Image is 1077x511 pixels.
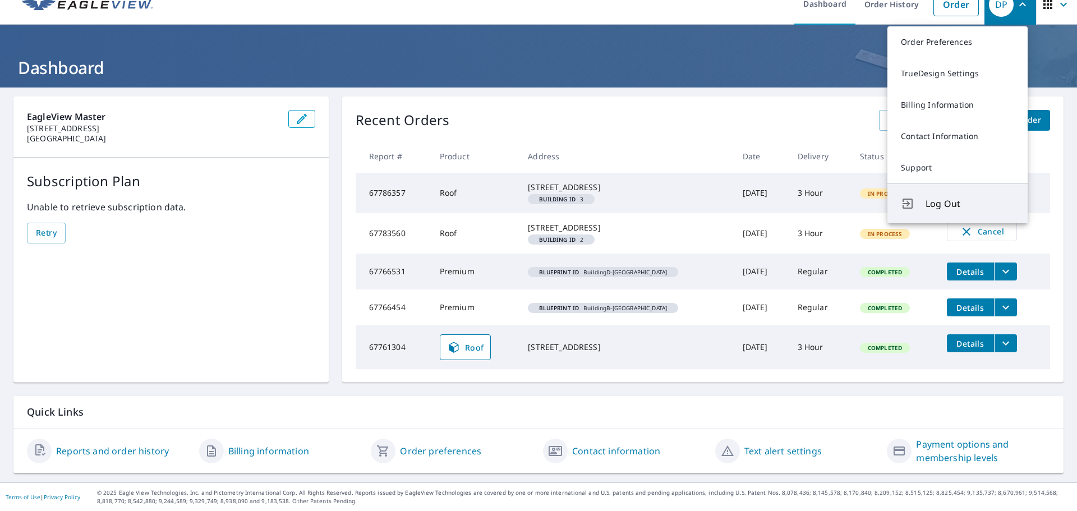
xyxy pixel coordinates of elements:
[861,190,909,197] span: In Process
[356,140,431,173] th: Report #
[887,121,1028,152] a: Contact Information
[27,110,279,123] p: EagleView Master
[734,173,789,213] td: [DATE]
[887,183,1028,223] button: Log Out
[27,123,279,133] p: [STREET_ADDRESS]
[879,110,959,131] a: View All Orders
[789,140,851,173] th: Delivery
[27,405,1050,419] p: Quick Links
[532,196,590,202] span: 3
[539,237,576,242] em: Building ID
[734,325,789,369] td: [DATE]
[994,298,1017,316] button: filesDropdownBtn-67766454
[926,197,1014,210] span: Log Out
[861,344,909,352] span: Completed
[97,489,1071,505] p: © 2025 Eagle View Technologies, Inc. and Pictometry International Corp. All Rights Reserved. Repo...
[861,304,909,312] span: Completed
[528,182,724,193] div: [STREET_ADDRESS]
[789,254,851,289] td: Regular
[528,222,724,233] div: [STREET_ADDRESS]
[532,237,590,242] span: 2
[861,268,909,276] span: Completed
[56,444,169,458] a: Reports and order history
[954,302,987,313] span: Details
[356,173,431,213] td: 67786357
[947,263,994,280] button: detailsBtn-67766531
[447,340,484,354] span: Roof
[431,173,519,213] td: Roof
[947,298,994,316] button: detailsBtn-67766454
[27,200,315,214] p: Unable to retrieve subscription data.
[572,444,660,458] a: Contact information
[228,444,309,458] a: Billing information
[27,171,315,191] p: Subscription Plan
[356,289,431,325] td: 67766454
[532,269,674,275] span: BuildingD-[GEOGRAPHIC_DATA]
[887,26,1028,58] a: Order Preferences
[356,254,431,289] td: 67766531
[947,334,994,352] button: detailsBtn-67761304
[851,140,938,173] th: Status
[954,338,987,349] span: Details
[356,213,431,254] td: 67783560
[887,89,1028,121] a: Billing Information
[959,225,1005,238] span: Cancel
[994,263,1017,280] button: filesDropdownBtn-67766531
[734,140,789,173] th: Date
[887,58,1028,89] a: TrueDesign Settings
[916,438,1050,464] a: Payment options and membership levels
[27,133,279,144] p: [GEOGRAPHIC_DATA]
[994,334,1017,352] button: filesDropdownBtn-67761304
[440,334,491,360] a: Roof
[734,289,789,325] td: [DATE]
[431,213,519,254] td: Roof
[947,222,1017,241] button: Cancel
[539,305,579,311] em: Blueprint ID
[861,230,909,238] span: In Process
[431,140,519,173] th: Product
[13,56,1064,79] h1: Dashboard
[400,444,481,458] a: Order preferences
[36,226,57,240] span: Retry
[6,493,40,501] a: Terms of Use
[789,325,851,369] td: 3 Hour
[27,223,66,243] button: Retry
[789,213,851,254] td: 3 Hour
[6,494,80,500] p: |
[539,196,576,202] em: Building ID
[744,444,822,458] a: Text alert settings
[356,110,450,131] p: Recent Orders
[734,254,789,289] td: [DATE]
[789,289,851,325] td: Regular
[734,213,789,254] td: [DATE]
[519,140,733,173] th: Address
[532,305,674,311] span: BuildingB-[GEOGRAPHIC_DATA]
[431,289,519,325] td: Premium
[887,152,1028,183] a: Support
[954,266,987,277] span: Details
[789,173,851,213] td: 3 Hour
[356,325,431,369] td: 67761304
[528,342,724,353] div: [STREET_ADDRESS]
[44,493,80,501] a: Privacy Policy
[431,254,519,289] td: Premium
[539,269,579,275] em: Blueprint ID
